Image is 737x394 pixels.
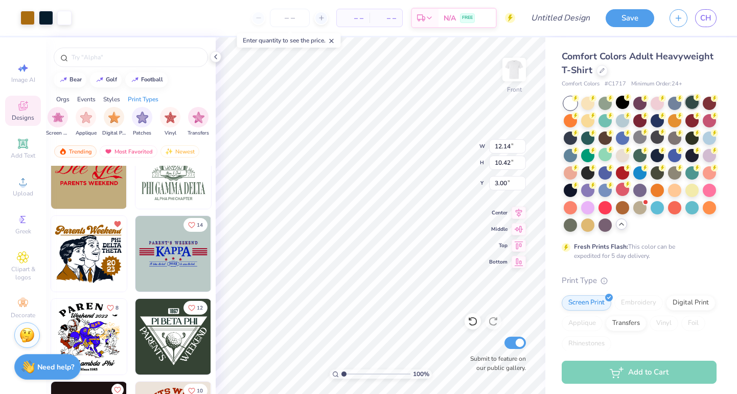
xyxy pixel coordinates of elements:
[376,13,396,24] span: – –
[5,265,41,281] span: Clipart & logos
[562,275,717,287] div: Print Type
[489,258,508,266] span: Bottom
[51,299,127,375] img: bcccb991-c128-43e4-b48c-8d6f2732f3b0
[489,242,508,249] span: Top
[188,107,209,137] div: filter for Transfers
[131,77,139,83] img: trend_line.gif
[102,107,126,137] div: filter for Digital Print
[70,77,82,82] div: bear
[160,107,180,137] button: filter button
[160,145,199,158] div: Newest
[102,129,126,137] span: Digital Print
[489,226,508,233] span: Middle
[126,216,202,292] img: 6e28a467-c25e-4eb6-b5db-6147ccfc4c34
[128,95,158,104] div: Print Types
[574,242,700,260] div: This color can be expedited for 5 day delivery.
[444,13,456,24] span: N/A
[102,301,123,315] button: Like
[165,129,176,137] span: Vinyl
[96,77,104,83] img: trend_line.gif
[116,305,119,311] span: 8
[165,112,176,123] img: Vinyl Image
[413,369,429,379] span: 100 %
[11,151,35,160] span: Add Text
[11,76,35,84] span: Image AI
[650,316,678,331] div: Vinyl
[80,112,92,123] img: Applique Image
[183,301,208,315] button: Like
[465,354,526,373] label: Submit to feature on our public gallery.
[197,388,203,393] span: 10
[132,107,152,137] div: filter for Patches
[507,85,522,94] div: Front
[462,14,473,21] span: FREE
[695,9,717,27] a: CH
[52,112,64,123] img: Screen Print Image
[51,216,127,292] img: e37e14f9-e597-4368-b4a7-15481afe2a42
[193,112,204,123] img: Transfers Image
[211,133,286,209] img: 13eea113-7482-4b69-9009-b8798f7cd13f
[211,299,286,375] img: 9b3cb077-bbe8-4437-acc9-349ca4b93b38
[46,107,70,137] button: filter button
[46,129,70,137] span: Screen Print
[100,145,157,158] div: Most Favorited
[606,316,647,331] div: Transfers
[700,12,711,24] span: CH
[188,129,209,137] span: Transfers
[11,311,35,319] span: Decorate
[188,107,209,137] button: filter button
[343,13,363,24] span: – –
[13,189,33,198] span: Upload
[141,77,163,82] div: football
[59,77,67,83] img: trend_line.gif
[111,218,124,230] button: Unlike
[562,295,611,311] div: Screen Print
[562,80,600,89] span: Comfort Colors
[103,95,120,104] div: Styles
[12,114,34,122] span: Designs
[562,50,713,76] span: Comfort Colors Adult Heavyweight T-Shirt
[125,72,168,87] button: football
[59,148,67,155] img: trending.gif
[165,148,173,155] img: Newest.gif
[37,362,74,372] strong: Need help?
[574,243,628,251] strong: Fresh Prints Flash:
[135,216,211,292] img: e5dbd751-ac4f-46d7-a458-811ccf395dd7
[126,133,202,209] img: 90c38a8b-3d15-4dca-982b-d1d41d6f26da
[106,77,117,82] div: golf
[562,336,611,352] div: Rhinestones
[489,209,508,216] span: Center
[237,33,341,48] div: Enter quantity to see the price.
[102,107,126,137] button: filter button
[504,59,524,80] img: Front
[183,218,208,232] button: Like
[631,80,682,89] span: Minimum Order: 24 +
[108,112,120,123] img: Digital Print Image
[90,72,122,87] button: golf
[562,316,603,331] div: Applique
[614,295,663,311] div: Embroidery
[270,9,310,27] input: – –
[54,72,86,87] button: bear
[46,107,70,137] div: filter for Screen Print
[76,107,97,137] div: filter for Applique
[160,107,180,137] div: filter for Vinyl
[197,305,203,311] span: 12
[104,148,112,155] img: most_fav.gif
[51,133,127,209] img: c887f4bb-a3cb-4f87-92dc-9704ef8004d9
[605,80,626,89] span: # C1717
[136,112,148,123] img: Patches Image
[135,299,211,375] img: 57525b15-77e7-477d-a3c3-0a0eacff1bd1
[126,299,202,375] img: 9452cc5e-3678-4b12-a250-588c9212fce4
[197,223,203,228] span: 14
[523,8,598,28] input: Untitled Design
[606,9,654,27] button: Save
[56,95,70,104] div: Orgs
[77,95,96,104] div: Events
[133,129,151,137] span: Patches
[76,129,97,137] span: Applique
[15,227,31,235] span: Greek
[681,316,705,331] div: Foil
[135,133,211,209] img: 4bd87983-f08c-412c-9060-ce369efc8d42
[666,295,716,311] div: Digital Print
